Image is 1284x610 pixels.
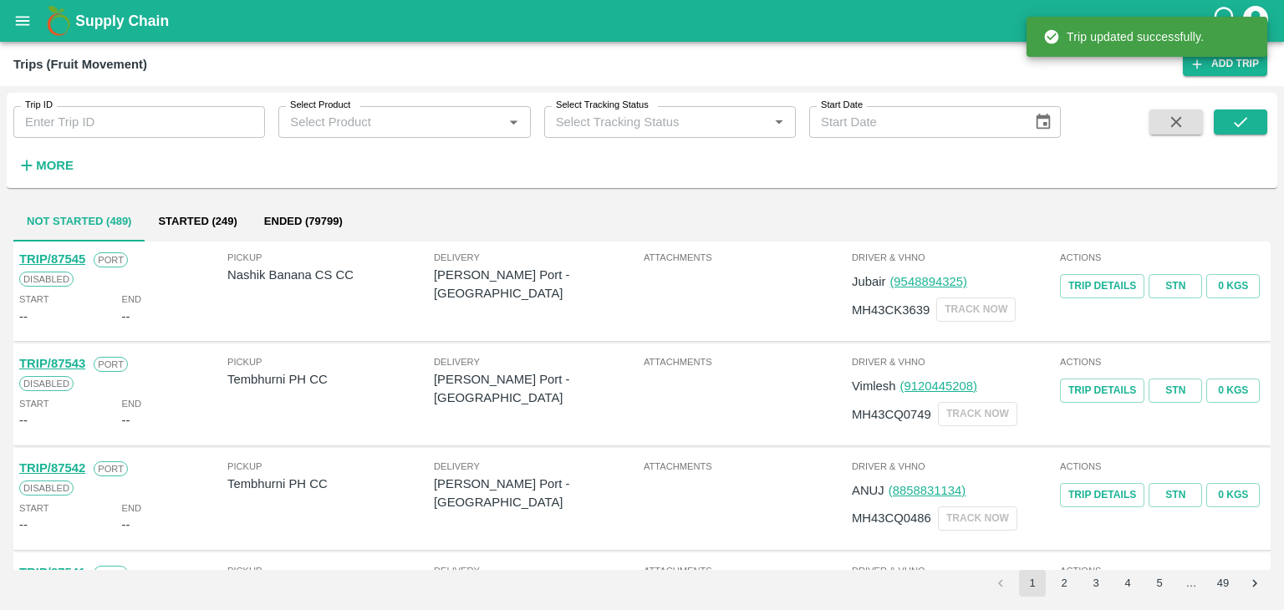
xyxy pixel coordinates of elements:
p: Nashik Banana CS CC [227,266,434,284]
a: Trip Details [1060,379,1144,403]
button: Go to page 3 [1083,570,1109,597]
span: Driver & VHNo [852,354,1057,369]
span: Port [94,252,128,267]
button: More [13,151,78,180]
span: Pickup [227,563,434,578]
div: -- [19,516,28,534]
span: Jubair [852,275,885,288]
button: Choose date [1027,106,1059,138]
button: Started (249) [145,201,250,241]
div: -- [122,516,130,534]
p: [PERSON_NAME] Port - [GEOGRAPHIC_DATA] [434,475,640,512]
a: TRIP/87543 [19,357,85,370]
span: Actions [1060,354,1265,369]
span: Driver & VHNo [852,250,1057,265]
img: logo [42,4,75,38]
span: End [122,292,142,307]
a: TRIP/87542 [19,461,85,475]
span: Disabled [19,376,74,391]
span: Pickup [227,250,434,265]
span: Delivery [434,459,640,474]
strong: More [36,159,74,172]
label: Trip ID [25,99,53,112]
div: … [1178,576,1205,592]
div: -- [19,411,28,430]
button: Not Started (489) [13,201,145,241]
span: Port [94,357,128,372]
a: (9548894325) [889,275,966,288]
span: Attachments [644,354,848,369]
span: End [122,501,142,516]
a: STN [1149,379,1202,403]
span: Delivery [434,250,640,265]
div: -- [122,411,130,430]
a: TRIP/87541 [19,566,85,579]
button: 0 Kgs [1206,379,1260,403]
p: [PERSON_NAME] Port - [GEOGRAPHIC_DATA] [434,370,640,408]
p: Tembhurni PH CC [227,370,434,389]
span: Start [19,396,48,411]
a: Trip Details [1060,274,1144,298]
div: Trip updated successfully. [1043,22,1204,52]
span: ANUJ [852,484,884,497]
p: MH43CQ0486 [852,509,931,527]
button: Go to page 49 [1210,570,1236,597]
p: MH43CK3639 [852,301,930,319]
input: Select Product [283,111,497,133]
span: Actions [1060,459,1265,474]
span: Pickup [227,354,434,369]
span: Delivery [434,354,640,369]
span: Delivery [434,563,640,578]
button: 0 Kgs [1206,274,1260,298]
button: Go to page 4 [1114,570,1141,597]
button: Go to next page [1241,570,1268,597]
label: Select Tracking Status [556,99,649,112]
b: Supply Chain [75,13,169,29]
button: Ended (79799) [251,201,356,241]
input: Start Date [809,106,1021,138]
div: account of current user [1241,3,1271,38]
button: Go to page 2 [1051,570,1078,597]
span: Actions [1060,250,1265,265]
button: Open [502,111,524,133]
a: STN [1149,483,1202,507]
a: TRIP/87545 [19,252,85,266]
div: -- [122,308,130,326]
span: Port [94,566,128,581]
span: Attachments [644,250,848,265]
span: Disabled [19,480,74,496]
p: Tembhurni PH CC [227,475,434,493]
input: Enter Trip ID [13,106,265,138]
span: Disabled [19,272,74,287]
span: Actions [1060,563,1265,578]
span: Start [19,501,48,516]
div: Trips (Fruit Movement) [13,53,147,75]
div: -- [19,308,28,326]
label: Select Product [290,99,350,112]
span: End [122,396,142,411]
span: Start [19,292,48,307]
button: Go to page 5 [1146,570,1173,597]
button: open drawer [3,2,42,40]
a: STN [1149,274,1202,298]
label: Start Date [821,99,863,112]
span: Driver & VHNo [852,459,1057,474]
a: (9120445208) [900,379,977,393]
span: Port [94,461,128,476]
button: page 1 [1019,570,1046,597]
span: Pickup [227,459,434,474]
button: Open [768,111,790,133]
input: Select Tracking Status [549,111,741,133]
div: customer-support [1211,6,1241,36]
span: Attachments [644,563,848,578]
a: Supply Chain [75,9,1211,33]
p: [PERSON_NAME] Port - [GEOGRAPHIC_DATA] [434,266,640,303]
nav: pagination navigation [985,570,1271,597]
a: Add Trip [1183,52,1267,76]
a: Trip Details [1060,483,1144,507]
button: 0 Kgs [1206,483,1260,507]
span: Driver & VHNo [852,563,1057,578]
span: Vimlesh [852,379,896,393]
p: MH43CQ0749 [852,405,931,424]
a: (8858831134) [889,484,966,497]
